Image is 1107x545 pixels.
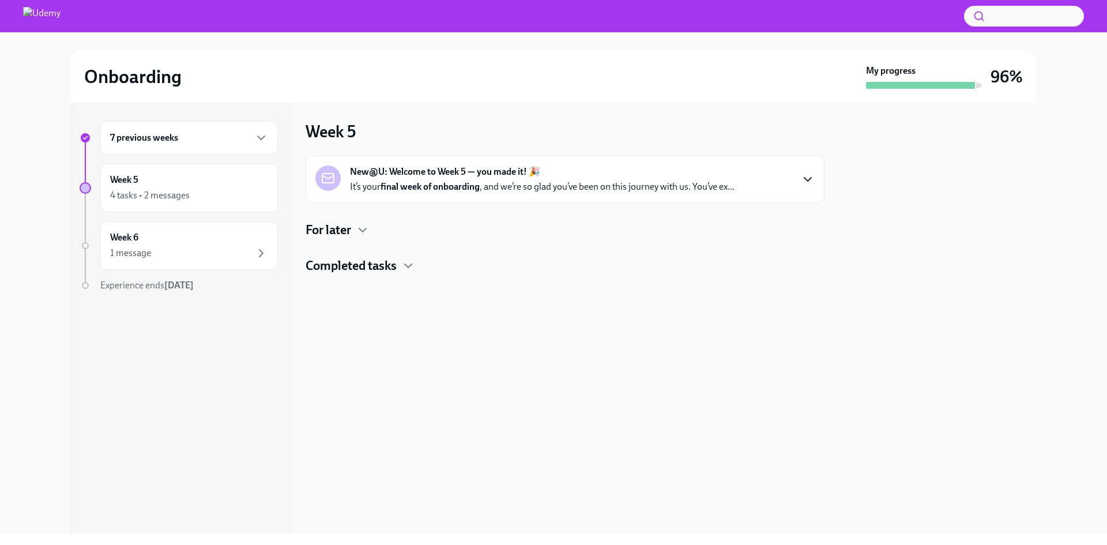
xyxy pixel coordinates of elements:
h4: Completed tasks [306,257,397,275]
strong: My progress [866,65,916,77]
strong: [DATE] [164,280,194,291]
h3: Week 5 [306,121,356,142]
h6: Week 6 [110,231,138,244]
h3: 96% [991,66,1023,87]
span: Experience ends [100,280,194,291]
a: Week 61 message [80,221,278,270]
div: For later [306,221,824,239]
p: It’s your , and we’re so glad you’ve been on this journey with us. You’ve ex... [350,181,735,193]
img: Udemy [23,7,61,25]
div: 7 previous weeks [100,121,278,155]
strong: final week of onboarding [381,181,480,192]
a: Week 54 tasks • 2 messages [80,164,278,212]
h4: For later [306,221,351,239]
strong: New@U: Welcome to Week 5 — you made it! 🎉 [350,166,540,178]
h2: Onboarding [84,65,182,88]
h6: Week 5 [110,174,138,186]
div: 4 tasks • 2 messages [110,189,190,202]
div: 1 message [110,247,151,260]
h6: 7 previous weeks [110,131,178,144]
div: Completed tasks [306,257,824,275]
